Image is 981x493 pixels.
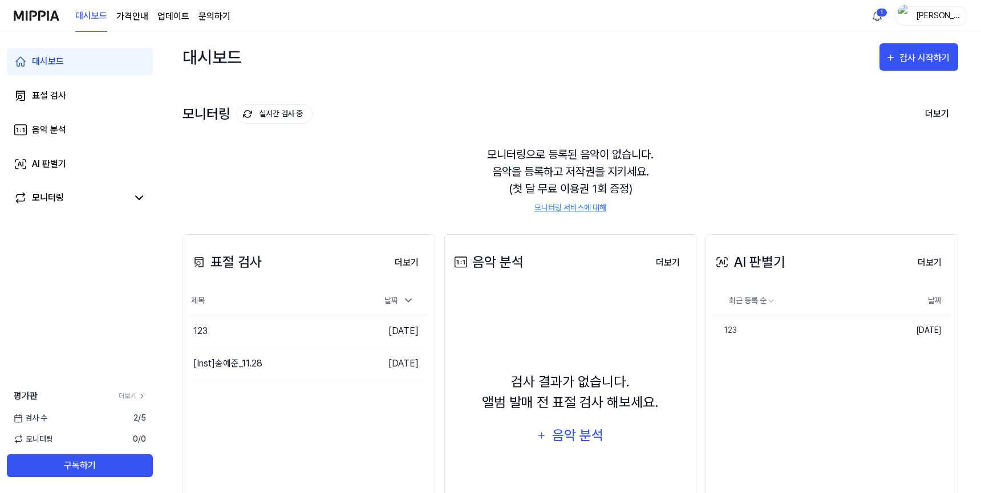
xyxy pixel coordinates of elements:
a: 모니터링 [14,191,128,205]
div: 1 [876,8,887,17]
div: 대시보드 [32,55,64,68]
span: 0 / 0 [133,433,146,445]
div: 123 [193,324,208,338]
div: 모니터링으로 등록된 음악이 없습니다. 음악을 등록하고 저작권을 지키세요. (첫 달 무료 이용권 1회 증정) [183,132,958,227]
button: 알림1 [868,7,886,25]
div: 모니터링 [183,104,313,124]
span: 2 / 5 [133,412,146,424]
div: 음악 분석 [452,252,524,272]
a: 더보기 [119,391,146,401]
a: 음악 분석 [7,116,153,144]
div: 표절 검사 [190,252,262,272]
img: profile [898,5,912,27]
a: 모니터링 서비스에 대해 [534,202,606,214]
button: 더보기 [916,102,958,126]
td: [DATE] [368,347,428,380]
div: [PERSON_NAME] [915,9,960,22]
div: [Inst] 송예준_11.28 [193,357,262,370]
td: [DATE] [885,315,951,345]
button: 더보기 [386,251,428,274]
span: 모니터링 [14,433,53,445]
button: 더보기 [909,251,951,274]
th: 날짜 [885,287,951,315]
span: 평가판 [14,389,38,403]
a: 가격안내 [116,10,148,23]
div: 검사 결과가 없습니다. 앨범 발매 전 표절 검사 해보세요. [482,372,659,413]
button: 음악 분석 [529,422,611,449]
div: 검사 시작하기 [899,51,952,66]
button: 더보기 [647,251,689,274]
button: 구독하기 [7,454,153,477]
div: 모니터링 [32,191,64,205]
div: 대시보드 [183,43,242,71]
div: 123 [713,324,737,336]
img: monitoring Icon [243,109,252,119]
th: 제목 [190,287,368,315]
a: 업데이트 [157,10,189,23]
a: 표절 검사 [7,82,153,109]
div: 음악 분석 [32,123,66,137]
button: 검사 시작하기 [879,43,958,71]
a: 대시보드 [7,48,153,75]
a: 대시보드 [75,1,107,32]
span: 검사 수 [14,412,47,424]
div: 표절 검사 [32,89,66,103]
div: 음악 분석 [550,425,605,446]
td: [DATE] [368,315,428,347]
div: AI 판별기 [713,252,785,272]
button: 실시간 검사 중 [237,104,313,124]
a: 123 [713,315,885,345]
div: 날짜 [380,291,419,310]
div: AI 판별기 [32,157,66,171]
a: AI 판별기 [7,150,153,178]
img: 알림 [870,9,884,23]
a: 문의하기 [198,10,230,23]
button: profile[PERSON_NAME] [894,6,967,26]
